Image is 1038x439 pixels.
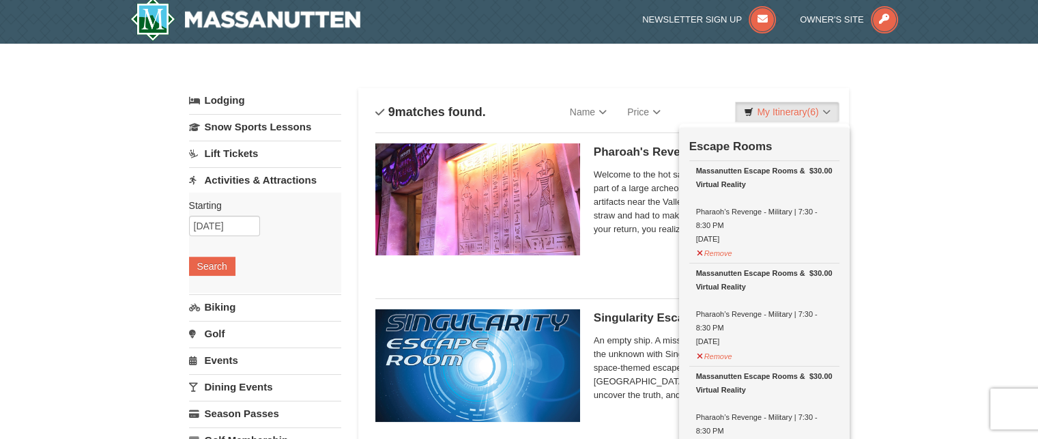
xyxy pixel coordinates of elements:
a: Lift Tickets [189,141,341,166]
h5: Pharoah's Revenge Escape Room- Military [594,145,833,159]
a: Season Passes [189,401,341,426]
span: Newsletter Sign Up [642,14,742,25]
strong: $30.00 [809,266,833,280]
img: 6619913-410-20a124c9.jpg [375,143,580,255]
div: Massanutten Escape Rooms & Virtual Reality [696,369,833,397]
span: Owner's Site [800,14,864,25]
a: Lodging [189,88,341,113]
span: 9 [388,105,395,119]
h4: matches found. [375,105,486,119]
a: Biking [189,294,341,320]
img: 6619913-520-2f5f5301.jpg [375,309,580,421]
button: Remove [696,243,733,260]
strong: $30.00 [809,369,833,383]
div: Massanutten Escape Rooms & Virtual Reality [696,164,833,191]
div: Pharaoh’s Revenge - Military | 7:30 - 8:30 PM [DATE] [696,164,833,246]
button: Search [189,257,235,276]
button: Remove [696,346,733,363]
div: Massanutten Escape Rooms & Virtual Reality [696,266,833,294]
a: My Itinerary(6) [735,102,839,122]
a: Dining Events [189,374,341,399]
label: Starting [189,199,331,212]
h5: Singularity Escape Room - Military [594,311,833,325]
a: Name [560,98,617,126]
div: Pharaoh’s Revenge - Military | 7:30 - 8:30 PM [DATE] [696,266,833,348]
span: Welcome to the hot sands of the Egyptian desert. You're part of a large archeological dig team th... [594,168,833,236]
a: Activities & Attractions [189,167,341,193]
a: Newsletter Sign Up [642,14,776,25]
strong: $30.00 [809,164,833,178]
a: Events [189,348,341,373]
a: Snow Sports Lessons [189,114,341,139]
a: Price [617,98,671,126]
span: An empty ship. A missing crew. A mysterious AI. Step into the unknown with Singularity, Massanutt... [594,334,833,402]
a: Owner's Site [800,14,898,25]
a: Golf [189,321,341,346]
strong: Escape Rooms [689,140,773,153]
span: (6) [807,107,818,117]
